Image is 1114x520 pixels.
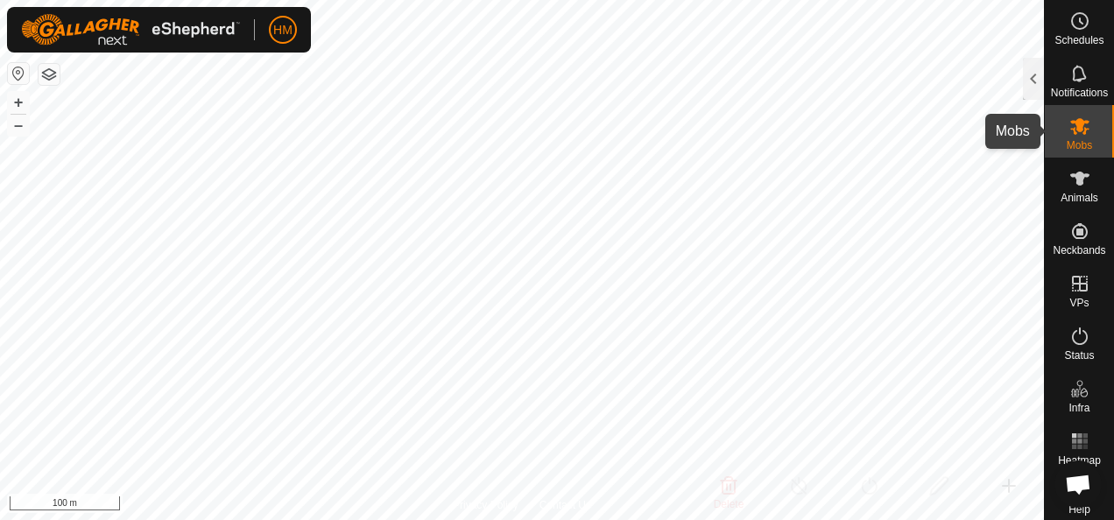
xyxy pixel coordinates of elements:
button: Map Layers [39,64,60,85]
span: Mobs [1067,140,1092,151]
span: Animals [1061,193,1098,203]
span: Heatmap [1058,455,1101,466]
span: HM [273,21,293,39]
span: VPs [1069,298,1089,308]
span: Status [1064,350,1094,361]
button: – [8,115,29,136]
span: Infra [1068,403,1089,413]
img: Gallagher Logo [21,14,240,46]
span: Notifications [1051,88,1108,98]
span: Schedules [1054,35,1103,46]
span: Neckbands [1053,245,1105,256]
button: Reset Map [8,63,29,84]
a: Privacy Policy [453,497,518,513]
a: Open chat [1054,460,1102,508]
button: + [8,92,29,113]
a: Contact Us [539,497,591,513]
span: Help [1068,504,1090,515]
